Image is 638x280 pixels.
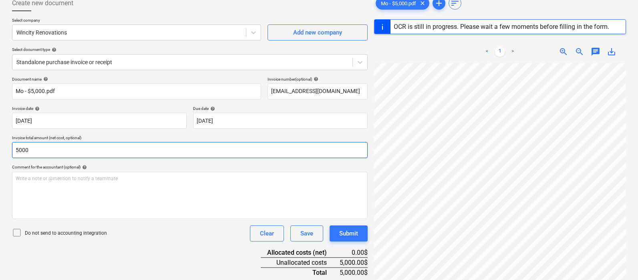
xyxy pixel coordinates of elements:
[575,47,584,57] span: zoom_out
[42,77,48,81] span: help
[12,142,368,158] input: Invoice total amount (net cost, optional)
[482,47,492,57] a: Previous page
[394,23,609,30] div: OCR is still in progress. Please wait a few moments before filling in the form.
[261,258,340,268] div: Unallocated costs
[250,225,284,241] button: Clear
[261,268,340,277] div: Total
[12,83,261,99] input: Document name
[209,106,215,111] span: help
[607,47,616,57] span: save_alt
[339,228,358,239] div: Submit
[12,113,187,129] input: Invoice date not specified
[591,47,600,57] span: chat
[268,77,368,82] div: Invoice number (optional)
[12,135,368,142] p: Invoice total amount (net cost, optional)
[508,47,517,57] a: Next page
[12,18,261,24] p: Select company
[340,258,368,268] div: 5,000.00$
[12,77,261,82] div: Document name
[598,241,638,280] iframe: Chat Widget
[312,77,318,81] span: help
[376,0,421,6] span: Mo - $5,000.pdf
[495,47,505,57] a: Page 1 is your current page
[260,228,274,239] div: Clear
[300,228,313,239] div: Save
[193,113,368,129] input: Due date not specified
[290,225,323,241] button: Save
[12,164,368,170] div: Comment for the accountant (optional)
[33,106,40,111] span: help
[25,230,107,237] p: Do not send to accounting integration
[340,248,368,258] div: 0.00$
[268,24,368,41] button: Add new company
[340,268,368,277] div: 5,000.00$
[193,106,368,111] div: Due date
[330,225,368,241] button: Submit
[293,27,342,38] div: Add new company
[12,106,187,111] div: Invoice date
[12,47,368,52] div: Select document type
[50,47,56,52] span: help
[261,248,340,258] div: Allocated costs (net)
[81,165,87,170] span: help
[268,83,368,99] input: Invoice number
[559,47,568,57] span: zoom_in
